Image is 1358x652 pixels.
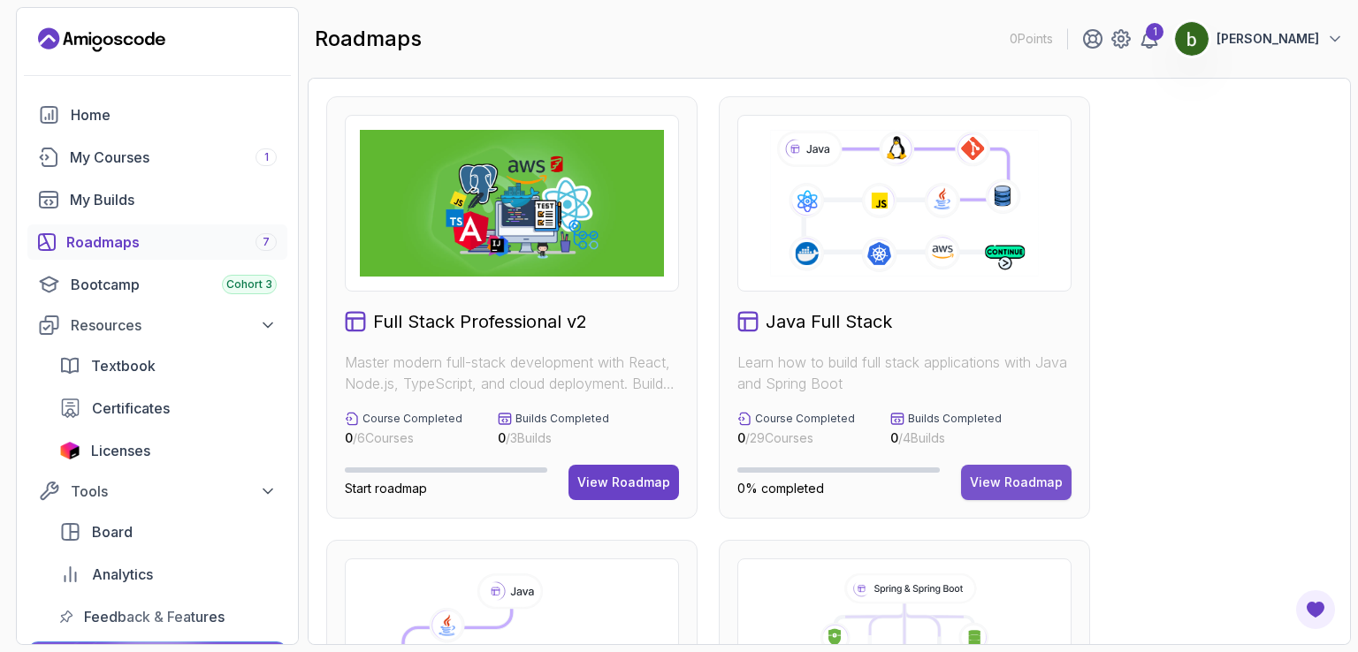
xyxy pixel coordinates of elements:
[498,429,609,447] p: / 3 Builds
[27,182,287,217] a: builds
[49,433,287,468] a: licenses
[890,430,898,445] span: 0
[1174,21,1344,57] button: user profile image[PERSON_NAME]
[1146,23,1163,41] div: 1
[345,481,427,496] span: Start roadmap
[27,97,287,133] a: home
[71,481,277,502] div: Tools
[226,277,272,292] span: Cohort 3
[345,429,462,447] p: / 6 Courses
[27,475,287,507] button: Tools
[970,474,1063,491] div: View Roadmap
[92,564,153,585] span: Analytics
[263,235,270,249] span: 7
[737,481,824,496] span: 0% completed
[345,430,353,445] span: 0
[1139,28,1160,49] a: 1
[1010,30,1053,48] p: 0 Points
[70,189,277,210] div: My Builds
[66,231,277,253] div: Roadmaps
[71,104,277,125] div: Home
[27,140,287,175] a: courses
[264,150,269,164] span: 1
[91,355,156,376] span: Textbook
[49,557,287,592] a: analytics
[577,474,670,491] div: View Roadmap
[71,274,277,295] div: Bootcamp
[92,398,170,419] span: Certificates
[70,147,277,168] div: My Courses
[498,430,506,445] span: 0
[890,429,1002,447] p: / 4 Builds
[27,309,287,341] button: Resources
[59,442,80,459] img: jetbrains icon
[84,606,225,627] span: Feedback & Features
[315,25,422,53] h2: roadmaps
[362,412,462,426] p: Course Completed
[737,430,745,445] span: 0
[49,514,287,550] a: board
[1175,22,1209,56] img: user profile image
[345,352,679,394] p: Master modern full-stack development with React, Node.js, TypeScript, and cloud deployment. Build...
[360,130,664,277] img: Full Stack Professional v2
[38,26,165,54] a: Landing page
[49,599,287,634] a: feedback
[49,390,287,426] a: certificates
[91,440,150,461] span: Licenses
[92,521,133,542] span: Board
[515,412,609,426] p: Builds Completed
[568,465,679,500] button: View Roadmap
[27,224,287,260] a: roadmaps
[373,309,587,334] h2: Full Stack Professional v2
[755,412,855,426] p: Course Completed
[766,309,892,334] h2: Java Full Stack
[27,267,287,302] a: bootcamp
[737,352,1072,394] p: Learn how to build full stack applications with Java and Spring Boot
[1217,30,1319,48] p: [PERSON_NAME]
[1294,588,1337,631] button: Open Feedback Button
[737,429,855,447] p: / 29 Courses
[49,348,287,383] a: textbook
[961,465,1072,500] button: View Roadmap
[908,412,1002,426] p: Builds Completed
[71,315,277,336] div: Resources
